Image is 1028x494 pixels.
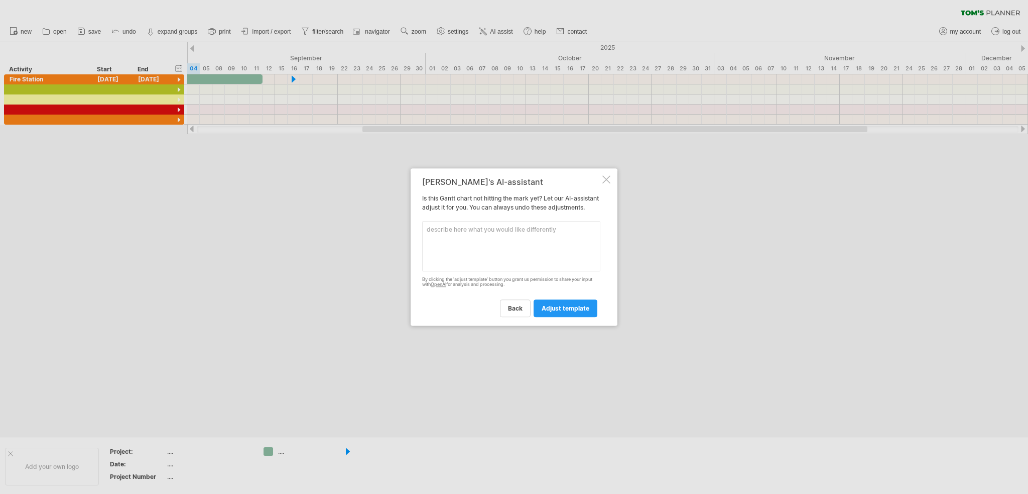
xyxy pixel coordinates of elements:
div: Is this Gantt chart not hitting the mark yet? Let our AI-assistant adjust it for you. You can alw... [422,177,600,317]
div: [PERSON_NAME]'s AI-assistant [422,177,600,186]
a: OpenAI [431,282,446,287]
span: back [508,305,523,312]
span: adjust template [542,305,589,312]
a: back [500,300,531,317]
div: By clicking the 'adjust template' button you grant us permission to share your input with for ana... [422,277,600,288]
a: adjust template [534,300,597,317]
